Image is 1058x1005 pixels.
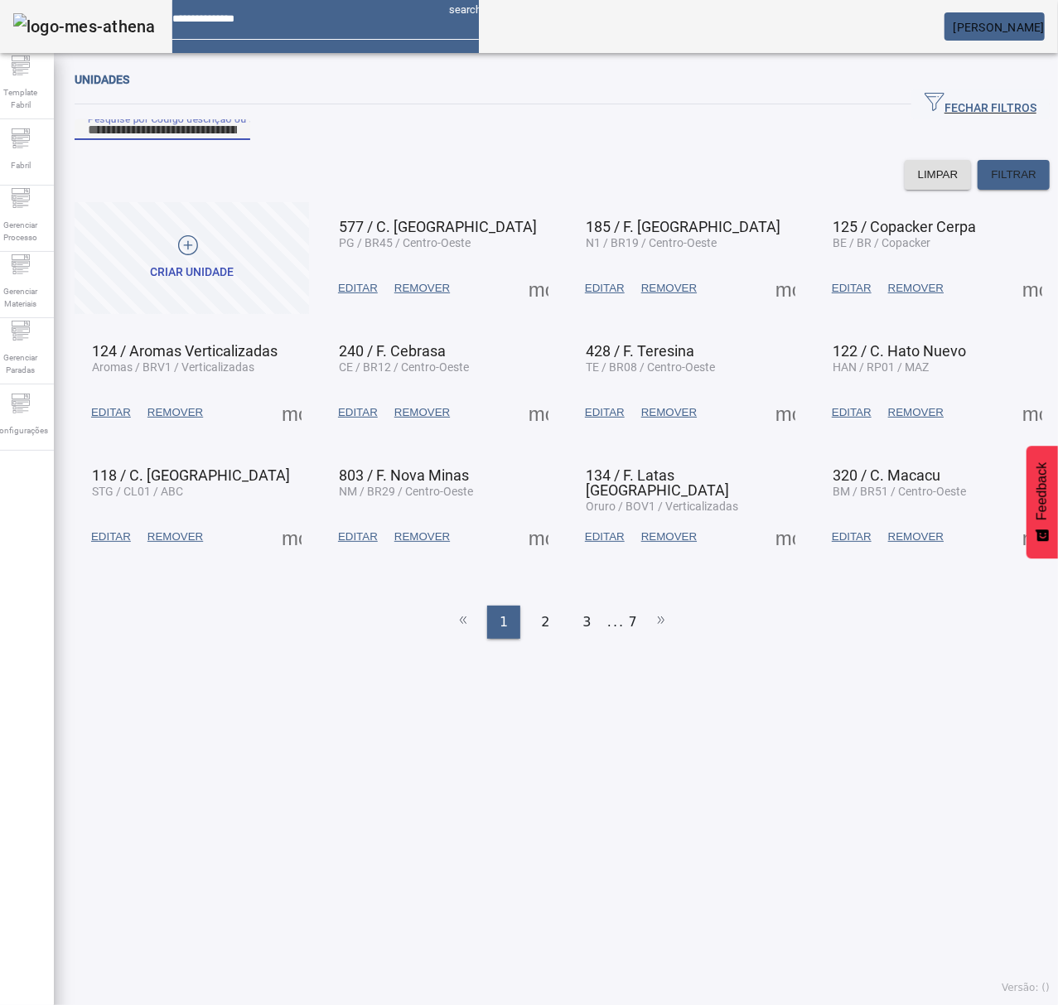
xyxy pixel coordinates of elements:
[330,522,386,552] button: EDITAR
[524,522,553,552] button: Mais
[633,273,705,303] button: REMOVER
[277,398,307,428] button: Mais
[150,264,234,281] div: Criar unidade
[386,398,458,428] button: REMOVER
[771,398,800,428] button: Mais
[833,342,966,360] span: 122 / C. Hato Nuevo
[832,404,872,421] span: EDITAR
[338,404,378,421] span: EDITAR
[394,280,450,297] span: REMOVER
[771,273,800,303] button: Mais
[641,404,697,421] span: REMOVER
[585,404,625,421] span: EDITAR
[339,342,446,360] span: 240 / F. Cebrasa
[577,398,633,428] button: EDITAR
[147,404,203,421] span: REMOVER
[586,360,715,374] span: TE / BR08 / Centro-Oeste
[524,398,553,428] button: Mais
[394,529,450,545] span: REMOVER
[524,273,553,303] button: Mais
[339,360,469,374] span: CE / BR12 / Centro-Oeste
[339,466,469,484] span: 803 / F. Nova Minas
[338,529,378,545] span: EDITAR
[824,273,880,303] button: EDITAR
[577,522,633,552] button: EDITAR
[147,529,203,545] span: REMOVER
[978,160,1050,190] button: FILTRAR
[832,280,872,297] span: EDITAR
[91,529,131,545] span: EDITAR
[586,466,729,499] span: 134 / F. Latas [GEOGRAPHIC_DATA]
[92,360,254,374] span: Aromas / BRV1 / Verticalizadas
[954,21,1045,34] span: [PERSON_NAME]
[925,92,1036,117] span: FECHAR FILTROS
[92,342,278,360] span: 124 / Aromas Verticalizadas
[139,398,211,428] button: REMOVER
[139,522,211,552] button: REMOVER
[824,398,880,428] button: EDITAR
[83,522,139,552] button: EDITAR
[880,273,952,303] button: REMOVER
[911,89,1050,119] button: FECHAR FILTROS
[386,273,458,303] button: REMOVER
[824,522,880,552] button: EDITAR
[833,466,940,484] span: 320 / C. Macacu
[641,280,697,297] span: REMOVER
[339,236,471,249] span: PG / BR45 / Centro-Oeste
[75,73,129,86] span: Unidades
[330,273,386,303] button: EDITAR
[880,522,952,552] button: REMOVER
[541,612,549,632] span: 2
[629,606,637,639] li: 7
[832,529,872,545] span: EDITAR
[13,13,156,40] img: logo-mes-athena
[833,236,930,249] span: BE / BR / Copacker
[338,280,378,297] span: EDITAR
[277,522,307,552] button: Mais
[577,273,633,303] button: EDITAR
[888,529,944,545] span: REMOVER
[92,466,290,484] span: 118 / C. [GEOGRAPHIC_DATA]
[586,342,694,360] span: 428 / F. Teresina
[888,280,944,297] span: REMOVER
[991,167,1036,183] span: FILTRAR
[83,398,139,428] button: EDITAR
[641,529,697,545] span: REMOVER
[833,360,929,374] span: HAN / RP01 / MAZ
[833,485,966,498] span: BM / BR51 / Centro-Oeste
[75,202,309,314] button: Criar unidade
[586,236,717,249] span: N1 / BR19 / Centro-Oeste
[888,404,944,421] span: REMOVER
[585,529,625,545] span: EDITAR
[1035,462,1050,520] span: Feedback
[905,160,972,190] button: LIMPAR
[1002,982,1050,993] span: Versão: ()
[633,398,705,428] button: REMOVER
[6,154,36,176] span: Fabril
[91,404,131,421] span: EDITAR
[1017,273,1047,303] button: Mais
[92,485,183,498] span: STG / CL01 / ABC
[771,522,800,552] button: Mais
[918,167,959,183] span: LIMPAR
[880,398,952,428] button: REMOVER
[339,485,473,498] span: NM / BR29 / Centro-Oeste
[583,612,592,632] span: 3
[339,218,537,235] span: 577 / C. [GEOGRAPHIC_DATA]
[1027,446,1058,558] button: Feedback - Mostrar pesquisa
[386,522,458,552] button: REMOVER
[633,522,705,552] button: REMOVER
[608,606,625,639] li: ...
[330,398,386,428] button: EDITAR
[1017,522,1047,552] button: Mais
[833,218,976,235] span: 125 / Copacker Cerpa
[1017,398,1047,428] button: Mais
[88,113,272,124] mat-label: Pesquise por Código descrição ou sigla
[585,280,625,297] span: EDITAR
[586,218,780,235] span: 185 / F. [GEOGRAPHIC_DATA]
[394,404,450,421] span: REMOVER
